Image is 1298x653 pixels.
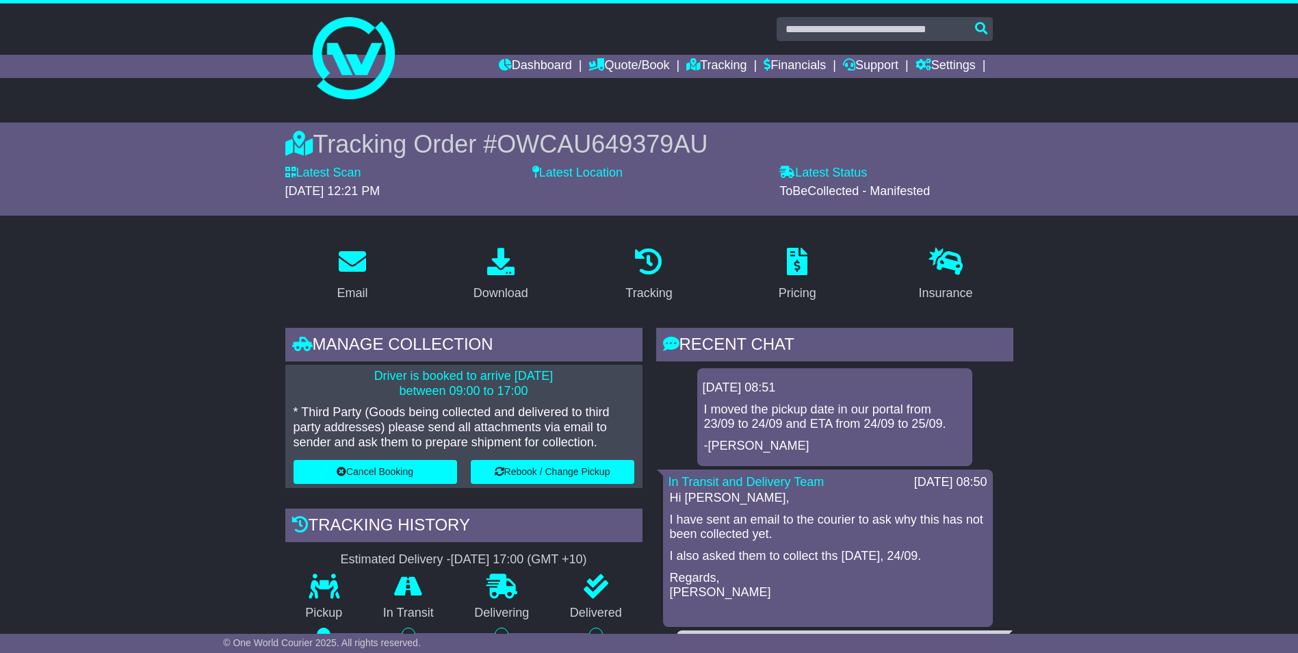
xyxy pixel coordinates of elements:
[670,491,986,506] p: Hi [PERSON_NAME],
[363,606,454,621] p: In Transit
[914,475,987,490] div: [DATE] 08:50
[670,549,986,564] p: I also asked them to collect ths [DATE], 24/09.
[328,243,376,307] a: Email
[285,328,642,365] div: Manage collection
[670,513,986,542] p: I have sent an email to the courier to ask why this has not been collected yet.
[704,439,965,454] p: -[PERSON_NAME]
[770,243,825,307] a: Pricing
[764,55,826,78] a: Financials
[285,166,361,181] label: Latest Scan
[451,552,587,567] div: [DATE] 17:00 (GMT +10)
[843,55,898,78] a: Support
[656,328,1013,365] div: RECENT CHAT
[910,243,982,307] a: Insurance
[285,606,363,621] p: Pickup
[223,637,421,648] span: © One World Courier 2025. All rights reserved.
[294,369,634,398] p: Driver is booked to arrive [DATE] between 09:00 to 17:00
[549,606,642,621] p: Delivered
[703,381,967,396] div: [DATE] 08:51
[625,284,672,303] div: Tracking
[670,571,986,600] p: Regards, [PERSON_NAME]
[532,166,623,181] label: Latest Location
[473,284,528,303] div: Download
[779,284,816,303] div: Pricing
[285,552,642,567] div: Estimated Delivery -
[285,184,380,198] span: [DATE] 12:21 PM
[779,184,930,198] span: ToBeCollected - Manifested
[779,166,867,181] label: Latest Status
[916,55,976,78] a: Settings
[285,129,1013,159] div: Tracking Order #
[294,405,634,450] p: * Third Party (Goods being collected and delivered to third party addresses) please send all atta...
[471,460,634,484] button: Rebook / Change Pickup
[497,130,708,158] span: OWCAU649379AU
[616,243,681,307] a: Tracking
[588,55,669,78] a: Quote/Book
[454,606,550,621] p: Delivering
[704,402,965,432] p: I moved the pickup date in our portal from 23/09 to 24/09 and ETA from 24/09 to 25/09.
[919,284,973,303] div: Insurance
[686,55,747,78] a: Tracking
[285,509,642,546] div: Tracking history
[465,243,537,307] a: Download
[294,460,457,484] button: Cancel Booking
[669,475,825,489] a: In Transit and Delivery Team
[337,284,367,303] div: Email
[499,55,572,78] a: Dashboard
